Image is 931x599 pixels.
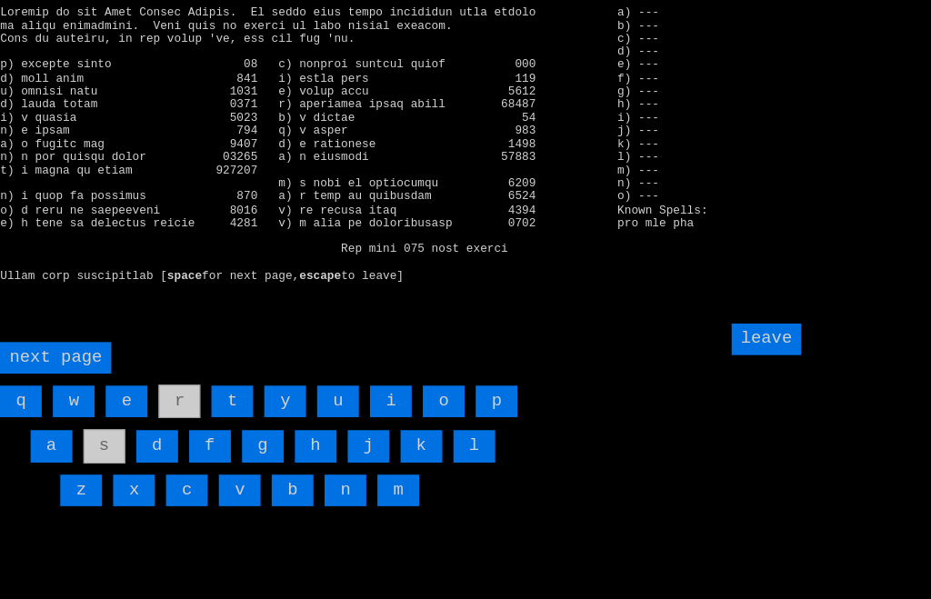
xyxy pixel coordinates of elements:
[68,465,109,496] input: z
[143,422,184,453] input: d
[246,422,287,453] input: g
[9,335,118,366] input: next page
[39,422,80,453] input: a
[9,378,50,409] input: q
[113,378,154,409] input: e
[275,465,316,496] input: b
[120,465,161,496] input: x
[726,317,796,348] input: leave
[195,422,235,453] input: f
[350,422,391,453] input: j
[454,422,495,453] input: l
[327,465,368,496] input: n
[172,465,213,496] input: c
[320,378,361,409] input: u
[303,265,344,277] b: escape
[372,378,413,409] input: i
[61,378,102,409] input: w
[402,422,443,453] input: k
[216,378,257,409] input: t
[379,465,420,496] input: m
[224,465,265,496] input: v
[615,6,922,186] stats: a) --- b) --- c) --- d) --- e) --- f) --- g) --- h) --- i) --- j) --- k) --- l) --- m) --- n) ---...
[298,422,339,453] input: h
[268,378,309,409] input: y
[424,378,465,409] input: o
[476,378,516,409] input: p
[9,6,596,306] larn: Loremip do sit Amet Consec Adipis. El seddo eius tempo incididun utla etdolo ma aliqu enimadmini....
[173,265,207,277] b: space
